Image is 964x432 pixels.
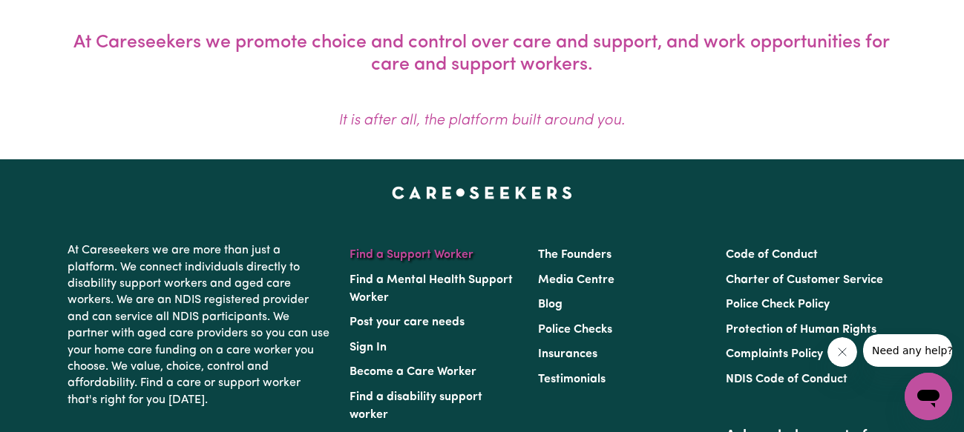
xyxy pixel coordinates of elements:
[68,112,896,130] p: It is after all, the platform built around you.
[392,186,572,198] a: Careseekers home page
[726,249,818,261] a: Code of Conduct
[726,299,830,310] a: Police Check Policy
[726,373,847,385] a: NDIS Code of Conduct
[726,348,823,360] a: Complaints Policy
[827,337,857,367] iframe: Close message
[68,236,332,414] p: At Careseekers we are more than just a platform. We connect individuals directly to disability su...
[726,274,883,286] a: Charter of Customer Service
[538,373,606,385] a: Testimonials
[905,373,952,420] iframe: Button to launch messaging window
[538,249,611,261] a: The Founders
[350,391,483,421] a: Find a disability support worker
[9,10,90,22] span: Need any help?
[350,316,465,328] a: Post your care needs
[726,324,876,336] a: Protection of Human Rights
[863,334,952,367] iframe: Message from company
[68,32,896,76] p: At Careseekers we promote choice and control over care and support, and work opportunities for ca...
[350,342,387,353] a: Sign In
[350,249,474,261] a: Find a Support Worker
[538,324,612,336] a: Police Checks
[538,274,614,286] a: Media Centre
[350,366,477,378] a: Become a Care Worker
[538,348,597,360] a: Insurances
[350,274,514,304] a: Find a Mental Health Support Worker
[538,299,563,310] a: Blog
